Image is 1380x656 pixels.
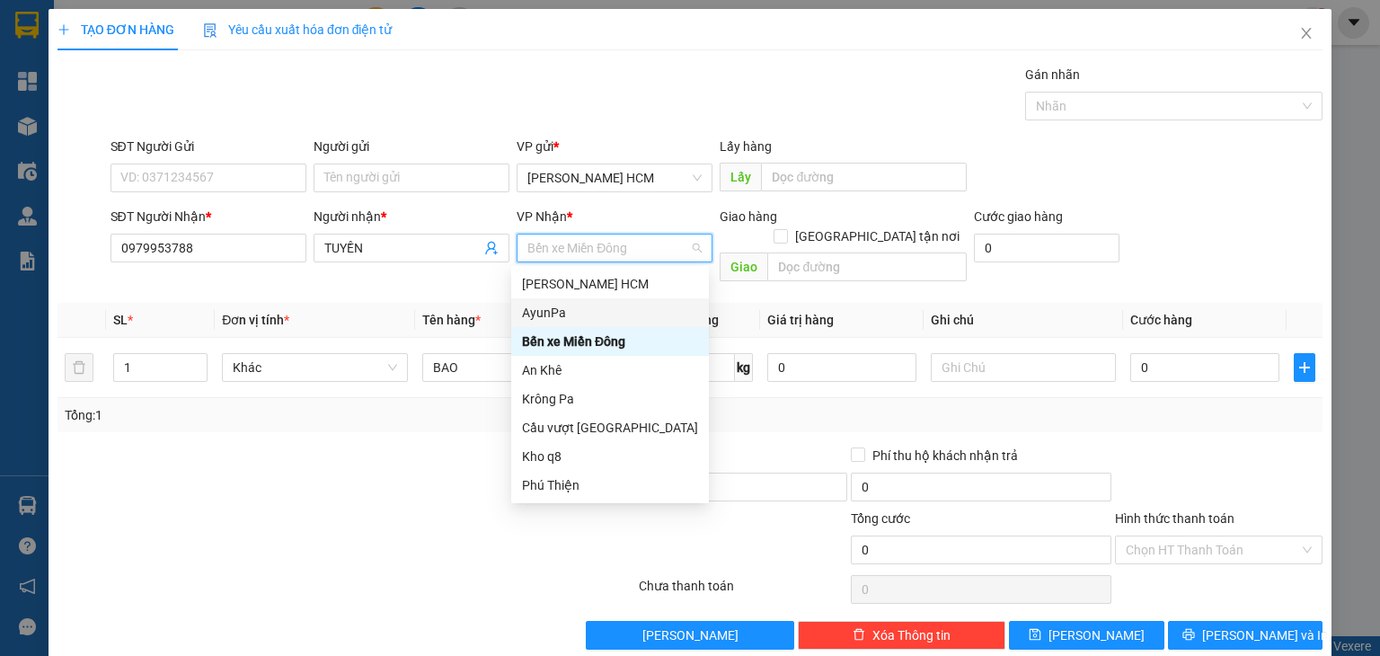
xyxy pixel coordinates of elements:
[720,139,772,154] span: Lấy hàng
[314,137,509,156] div: Người gửi
[1009,621,1164,650] button: save[PERSON_NAME]
[974,209,1063,224] label: Cước giao hàng
[422,313,481,327] span: Tên hàng
[8,56,98,84] h2: XYCN6CER
[522,447,698,466] div: Kho q8
[924,303,1123,338] th: Ghi chú
[761,163,967,191] input: Dọc đường
[511,471,709,500] div: Phú Thiện
[1048,625,1145,645] span: [PERSON_NAME]
[233,354,396,381] span: Khác
[1299,26,1314,40] span: close
[522,389,698,409] div: Krông Pa
[720,209,777,224] span: Giao hàng
[203,23,217,38] img: icon
[974,234,1119,262] input: Cước giao hàng
[1130,313,1192,327] span: Cước hàng
[1202,625,1328,645] span: [PERSON_NAME] và In
[522,274,698,294] div: [PERSON_NAME] HCM
[1295,360,1314,375] span: plus
[511,270,709,298] div: Trần Phú HCM
[720,253,767,281] span: Giao
[522,475,698,495] div: Phú Thiện
[511,413,709,442] div: Cầu vượt Bình Phước
[522,303,698,323] div: AyunPa
[586,621,793,650] button: [PERSON_NAME]
[484,241,499,255] span: user-add
[422,353,607,382] input: VD: Bàn, Ghế
[314,207,509,226] div: Người nhận
[527,164,702,191] span: Trần Phú HCM
[527,235,702,262] span: Bến xe Miền Đông
[1029,628,1041,643] span: save
[642,625,739,645] span: [PERSON_NAME]
[735,353,753,382] span: kg
[767,353,916,382] input: 0
[522,418,698,438] div: Cầu vượt [GEOGRAPHIC_DATA]
[161,49,226,62] span: [DATE] 11:44
[111,207,306,226] div: SĐT Người Nhận
[517,137,712,156] div: VP gửi
[161,98,351,120] span: [PERSON_NAME] HCM
[511,298,709,327] div: AyunPa
[57,22,174,37] span: TẠO ĐƠN HÀNG
[511,356,709,385] div: An Khê
[203,22,393,37] span: Yêu cầu xuất hóa đơn điện tử
[798,621,1005,650] button: deleteXóa Thông tin
[511,327,709,356] div: Bến xe Miền Đông
[65,353,93,382] button: delete
[522,360,698,380] div: An Khê
[853,628,865,643] span: delete
[1182,628,1195,643] span: printer
[65,405,534,425] div: Tổng: 1
[511,385,709,413] div: Krông Pa
[161,124,259,155] span: TH NHỎ
[931,353,1116,382] input: Ghi Chú
[111,137,306,156] div: SĐT Người Gửi
[720,163,761,191] span: Lấy
[1025,67,1080,82] label: Gán nhãn
[1281,9,1331,59] button: Close
[851,511,910,526] span: Tổng cước
[767,313,834,327] span: Giá trị hàng
[1168,621,1323,650] button: printer[PERSON_NAME] và In
[1294,353,1315,382] button: plus
[522,332,698,351] div: Bến xe Miền Đông
[46,13,120,40] b: Cô Hai
[222,313,289,327] span: Đơn vị tính
[511,442,709,471] div: Kho q8
[637,576,848,607] div: Chưa thanh toán
[872,625,951,645] span: Xóa Thông tin
[767,253,967,281] input: Dọc đường
[113,313,128,327] span: SL
[788,226,967,246] span: [GEOGRAPHIC_DATA] tận nơi
[1115,511,1234,526] label: Hình thức thanh toán
[517,209,567,224] span: VP Nhận
[865,446,1025,465] span: Phí thu hộ khách nhận trả
[161,68,195,90] span: Gửi:
[57,23,70,36] span: plus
